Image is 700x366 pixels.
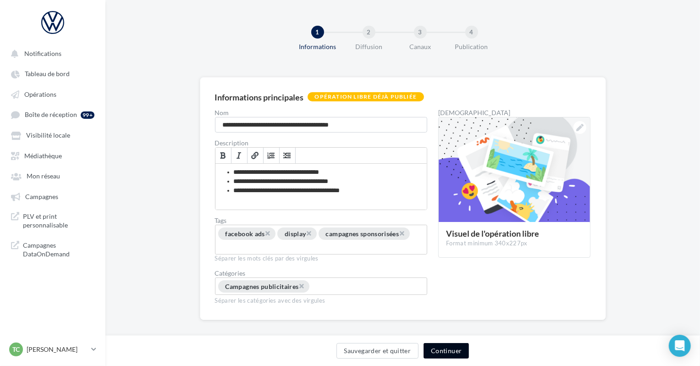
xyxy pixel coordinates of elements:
div: Séparer les mots clés par des virgules [215,255,428,263]
span: Visibilité locale [26,132,70,139]
div: Publication [442,42,501,51]
div: Informations [288,42,347,51]
label: Description [215,140,428,146]
a: Gras (⌘+B) [215,148,231,163]
a: Italique (⌘+I) [231,148,248,163]
a: Insérer/Supprimer une liste numérotée [264,148,280,163]
span: TC [12,345,20,354]
span: Médiathèque [24,152,62,160]
div: Canaux [391,42,450,51]
div: 99+ [81,111,94,119]
div: Informations principales [215,93,304,101]
div: Séparer les catégories avec des virgules [215,295,428,305]
div: Permet de préciser les enjeux de la campagne à vos affiliés [215,164,427,210]
div: 2 [363,26,375,39]
a: Visibilité locale [6,127,100,143]
span: × [399,229,404,238]
div: Opération libre déjà publiée [308,92,424,101]
div: Choisissez une catégorie [215,277,428,295]
a: Tableau de bord [6,65,100,82]
a: Campagnes DataOnDemand [6,237,100,262]
span: Campagnes [25,193,58,200]
button: Continuer [424,343,469,359]
div: [DEMOGRAPHIC_DATA] [438,110,590,116]
a: Médiathèque [6,147,100,164]
a: PLV et print personnalisable [6,208,100,233]
a: Insérer/Supprimer une liste à puces [280,148,296,163]
span: × [306,229,311,238]
span: Notifications [24,50,61,57]
label: Tags [215,217,428,224]
a: Campagnes [6,188,100,205]
div: 4 [465,26,478,39]
a: Opérations [6,86,100,102]
span: × [299,282,304,290]
div: Diffusion [340,42,398,51]
p: [PERSON_NAME] [27,345,88,354]
div: 3 [414,26,427,39]
a: Mon réseau [6,167,100,184]
div: Format minimum 340x227px [446,239,583,248]
span: PLV et print personnalisable [23,212,94,230]
span: Mon réseau [27,172,60,180]
input: Choisissez une catégorie [310,282,379,292]
div: 1 [311,26,324,39]
a: TC [PERSON_NAME] [7,341,98,358]
span: Campagnes DataOnDemand [23,241,94,259]
div: Open Intercom Messenger [669,335,691,357]
span: display [285,230,306,238]
button: Notifications [6,45,96,61]
span: Tableau de bord [25,70,70,78]
span: Campagnes publicitaires [226,283,299,290]
div: Visuel de l'opération libre [446,229,583,238]
span: Boîte de réception [25,111,77,119]
span: Opérations [24,90,56,98]
a: Boîte de réception 99+ [6,106,100,123]
input: Permet aux affiliés de trouver l'opération libre plus facilement [217,242,286,252]
a: Lien [248,148,264,163]
span: facebook ads [226,230,265,238]
div: Permet aux affiliés de trouver l'opération libre plus facilement [215,225,428,255]
div: Catégories [215,270,428,277]
span: campagnes sponsorisées [326,230,399,238]
button: Sauvegarder et quitter [336,343,419,359]
span: × [265,229,270,238]
label: Nom [215,110,428,116]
